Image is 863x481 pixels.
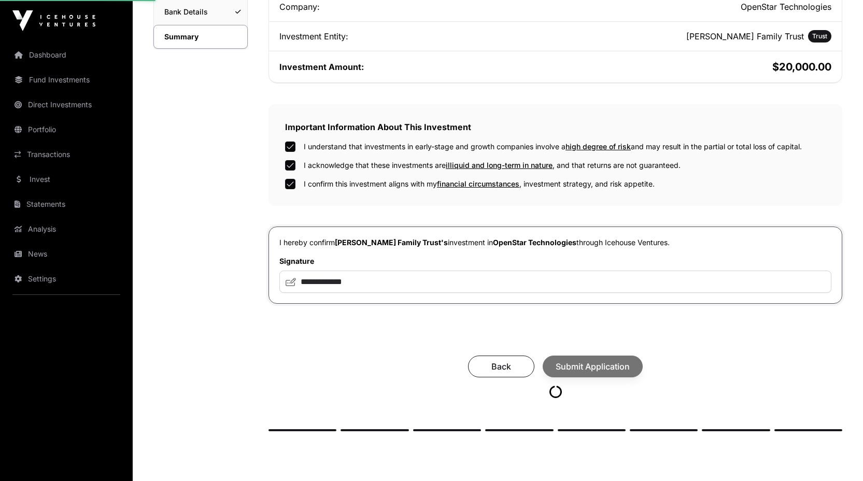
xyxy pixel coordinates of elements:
[335,238,448,247] span: [PERSON_NAME] Family Trust's
[304,142,802,152] label: I understand that investments in early-stage and growth companies involve a and may result in the...
[304,160,681,171] label: I acknowledge that these investments are , and that returns are not guaranteed.
[8,218,124,240] a: Analysis
[686,30,804,43] h2: [PERSON_NAME] Family Trust
[565,142,631,151] span: high degree of risk
[468,356,534,377] button: Back
[12,10,95,31] img: Icehouse Ventures Logo
[8,68,124,91] a: Fund Investments
[8,168,124,191] a: Invest
[8,93,124,116] a: Direct Investments
[279,62,364,72] span: Investment Amount:
[279,256,831,266] label: Signature
[154,1,247,23] a: Bank Details
[8,193,124,216] a: Statements
[304,179,655,189] label: I confirm this investment aligns with my , investment strategy, and risk appetite.
[8,143,124,166] a: Transactions
[8,44,124,66] a: Dashboard
[285,121,826,133] h2: Important Information About This Investment
[153,25,248,49] a: Summary
[481,360,521,373] span: Back
[279,237,831,248] p: I hereby confirm investment in through Icehouse Ventures.
[493,238,576,247] span: OpenStar Technologies
[437,179,519,188] span: financial circumstances
[8,243,124,265] a: News
[558,60,832,74] h2: $20,000.00
[279,1,554,13] div: Company:
[812,32,827,40] span: Trust
[8,267,124,290] a: Settings
[558,1,832,13] h2: OpenStar Technologies
[279,30,554,43] div: Investment Entity:
[811,431,863,481] iframe: Chat Widget
[446,161,553,169] span: illiquid and long-term in nature
[8,118,124,141] a: Portfolio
